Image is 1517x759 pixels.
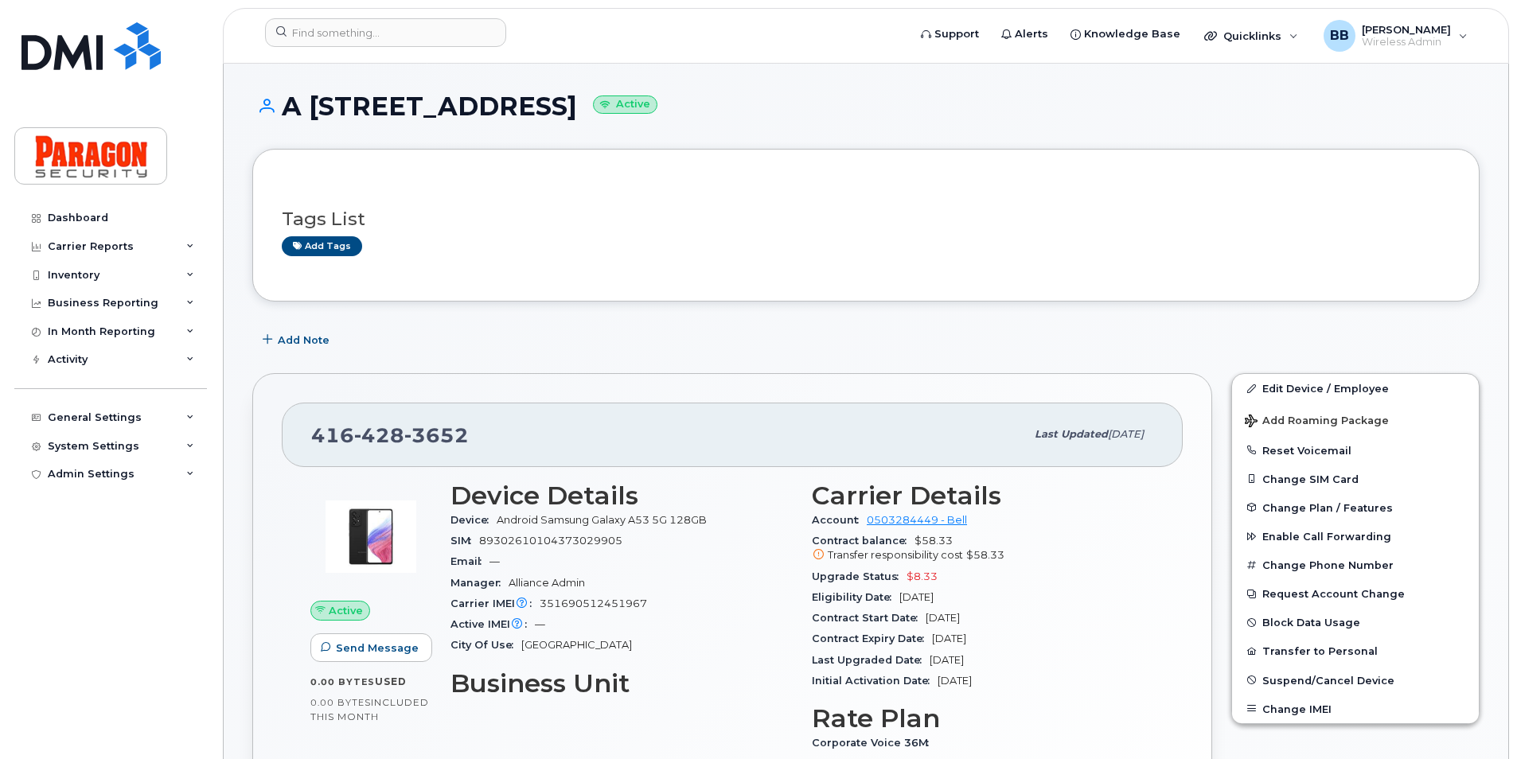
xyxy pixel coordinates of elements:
span: 0.00 Bytes [310,676,375,687]
button: Change SIM Card [1232,465,1479,493]
button: Change Plan / Features [1232,493,1479,522]
span: Transfer responsibility cost [828,549,963,561]
button: Reset Voicemail [1232,436,1479,465]
button: Send Message [310,633,432,662]
button: Enable Call Forwarding [1232,522,1479,551]
span: Active IMEI [450,618,535,630]
small: Active [593,95,657,114]
span: [DATE] [932,632,966,644]
h1: A [STREET_ADDRESS] [252,92,1480,120]
span: Change Plan / Features [1262,501,1393,513]
img: image20231002-3703462-kjv75p.jpeg [323,489,419,585]
span: Last updated [1035,428,1108,440]
span: Suspend/Cancel Device [1262,674,1394,686]
span: Enable Call Forwarding [1262,531,1391,543]
button: Block Data Usage [1232,608,1479,636]
h3: Business Unit [450,669,793,698]
span: Alliance Admin [509,577,585,589]
span: Manager [450,577,509,589]
span: [GEOGRAPHIC_DATA] [521,639,632,651]
span: [DATE] [926,612,960,624]
span: 428 [354,423,404,447]
span: Active [329,603,363,618]
span: Carrier IMEI [450,597,540,609]
span: Add Note [278,333,330,348]
button: Add Roaming Package [1232,403,1479,436]
span: $58.33 [966,549,1004,561]
span: [DATE] [938,675,972,687]
span: [DATE] [899,591,934,603]
span: Device [450,514,497,526]
span: SIM [450,535,479,547]
h3: Rate Plan [812,704,1154,733]
span: Initial Activation Date [812,675,938,687]
span: City Of Use [450,639,521,651]
span: Email [450,555,489,567]
span: Contract balance [812,535,914,547]
a: Add tags [282,236,362,256]
span: Send Message [336,640,419,656]
span: 3652 [404,423,469,447]
span: included this month [310,696,429,722]
span: — [489,555,500,567]
span: Eligibility Date [812,591,899,603]
span: $8.33 [907,570,938,582]
span: Contract Expiry Date [812,632,932,644]
span: 416 [311,423,469,447]
span: Corporate Voice 36M [812,737,937,749]
button: Change IMEI [1232,695,1479,723]
button: Transfer to Personal [1232,636,1479,665]
button: Suspend/Cancel Device [1232,666,1479,695]
span: 89302610104373029905 [479,535,622,547]
span: [DATE] [1108,428,1144,440]
span: Upgrade Status [812,570,907,582]
a: 0503284449 - Bell [867,514,967,526]
span: Add Roaming Package [1245,415,1389,430]
h3: Device Details [450,481,793,510]
a: Edit Device / Employee [1232,374,1479,403]
span: Account [812,514,867,526]
button: Change Phone Number [1232,551,1479,579]
span: Android Samsung Galaxy A53 5G 128GB [497,514,707,526]
button: Request Account Change [1232,579,1479,608]
span: 351690512451967 [540,597,647,609]
h3: Carrier Details [812,481,1154,510]
span: used [375,675,407,687]
span: Last Upgraded Date [812,654,930,666]
span: — [535,618,545,630]
h3: Tags List [282,209,1450,229]
span: $58.33 [812,535,1154,563]
span: Contract Start Date [812,612,926,624]
button: Add Note [252,325,343,354]
span: [DATE] [930,654,964,666]
span: 0.00 Bytes [310,697,371,708]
